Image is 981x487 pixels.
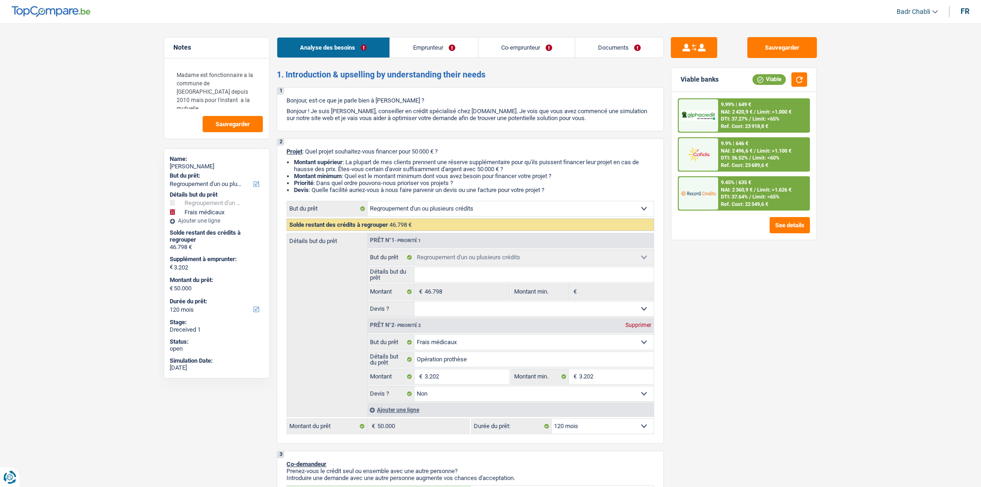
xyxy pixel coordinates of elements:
label: Montant [368,369,414,384]
div: Ajouter une ligne [367,403,654,417]
label: Montant [368,284,414,299]
div: Ref. Cost: 23 918,8 € [721,123,768,129]
div: 1 [277,88,284,95]
div: 2 [277,139,284,146]
span: NAI: 2 496,6 € [721,148,752,154]
div: 9.9% | 646 € [721,141,748,147]
span: Sauvegarder [216,121,250,127]
span: / [754,187,756,193]
div: Name: [170,155,264,163]
span: Limit: >1.000 € [757,109,791,115]
label: Montant du prêt [287,419,367,434]
div: open [170,345,264,352]
span: NAI: 2 420,9 € [721,109,752,115]
label: Durée du prêt: [170,298,262,305]
span: Limit: >1.100 € [757,148,791,154]
div: Status: [170,338,264,346]
div: 3 [277,451,284,458]
button: See details [770,217,810,233]
div: Ref. Cost: 22 549,6 € [721,201,768,207]
span: Badr Chabli [897,8,930,16]
label: But du prêt [368,250,414,265]
span: Limit: >1.626 € [757,187,791,193]
p: : Quel projet souhaitez-vous financer pour 50 000 € ? [287,148,654,155]
h2: 1. Introduction & upselling by understanding their needs [277,70,664,80]
div: Dreceived 1 [170,326,264,333]
span: Solde restant des crédits à regrouper [289,221,388,228]
span: / [754,148,756,154]
span: / [749,155,751,161]
span: NAI: 2 360,9 € [721,187,752,193]
span: Co-demandeur [287,461,326,468]
button: Sauvegarder [747,37,817,58]
p: Bonjour, est-ce que je parle bien à [PERSON_NAME] ? [287,97,654,104]
label: But du prêt [287,201,368,216]
div: Ajouter une ligne [170,218,264,224]
strong: Priorité [294,179,313,186]
span: Limit: <65% [752,194,779,200]
p: Bonjour ! Je suis [PERSON_NAME], conseiller en crédit spécialisé chez [DOMAIN_NAME]. Je vois que ... [287,108,654,122]
a: Analyse des besoins [277,38,389,58]
span: € [414,284,425,299]
a: Co-emprunteur [478,38,575,58]
a: Documents [575,38,663,58]
span: € [170,285,173,292]
div: 9.99% | 649 € [721,102,751,108]
span: € [367,419,377,434]
label: Détails but du prêt [287,233,367,244]
h5: Notes [173,44,260,51]
li: : Dans quel ordre pouvons-nous prioriser vos projets ? [294,179,654,186]
span: € [414,369,425,384]
p: Introduire une demande avec une autre personne augmente vos chances d'acceptation. [287,474,654,481]
span: € [170,263,173,271]
a: Badr Chabli [889,4,938,19]
span: € [569,284,579,299]
label: Durée du prêt: [471,419,552,434]
span: Limit: <60% [752,155,779,161]
div: Prêt n°2 [368,322,423,328]
li: : Quel est le montant minimum dont vous avez besoin pour financer votre projet ? [294,173,654,179]
a: Emprunteur [390,38,478,58]
div: Viable banks [681,76,719,83]
span: Projet [287,148,302,155]
span: - Priorité 2 [395,323,421,328]
div: Ref. Cost: 23 689,6 € [721,162,768,168]
img: Record Credits [681,185,715,202]
div: Stage: [170,319,264,326]
span: / [749,194,751,200]
img: Cofidis [681,146,715,163]
div: fr [961,7,969,16]
label: Montant min. [512,284,568,299]
li: : Quelle facilité auriez-vous à nous faire parvenir un devis ou une facture pour votre projet ? [294,186,654,193]
label: Montant min. [512,369,568,384]
div: Viable [752,74,786,84]
label: But du prêt: [170,172,262,179]
div: Simulation Date: [170,357,264,365]
div: 9.45% | 635 € [721,179,751,186]
span: € [569,369,579,384]
img: TopCompare Logo [12,6,90,17]
span: DTI: 37.27% [721,116,748,122]
li: : La plupart de mes clients prennent une réserve supplémentaire pour qu'ils puissent financer leu... [294,159,654,173]
p: Prenez-vous le crédit seul ou ensemble avec une autre personne? [287,468,654,474]
strong: Montant supérieur [294,159,343,166]
div: [DATE] [170,364,264,372]
label: Montant du prêt: [170,276,262,284]
div: Prêt n°1 [368,237,423,243]
span: Devis [294,186,309,193]
span: DTI: 36.52% [721,155,748,161]
span: - Priorité 1 [395,238,421,243]
div: Solde restant des crédits à regrouper [170,229,264,243]
button: Sauvegarder [203,116,263,132]
strong: Montant minimum [294,173,342,179]
label: Supplément à emprunter: [170,256,262,263]
div: Supprimer [623,322,654,328]
div: [PERSON_NAME] [170,163,264,170]
span: / [749,116,751,122]
span: 46.798 € [389,221,412,228]
label: But du prêt [368,335,414,350]
label: Détails but du prêt [368,352,414,367]
div: Détails but du prêt [170,191,264,199]
label: Détails but du prêt [368,267,414,282]
span: Limit: <65% [752,116,779,122]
